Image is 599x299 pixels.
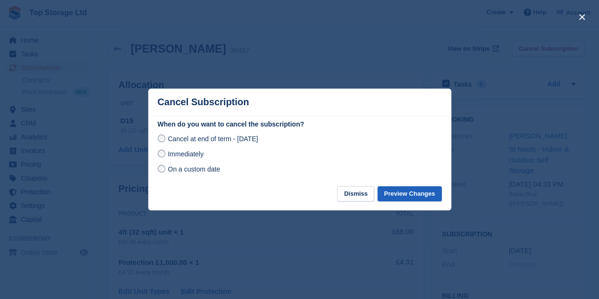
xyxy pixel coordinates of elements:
p: Cancel Subscription [158,97,249,108]
label: When do you want to cancel the subscription? [158,119,442,129]
span: Immediately [168,150,203,158]
input: Immediately [158,150,165,157]
span: On a custom date [168,165,220,173]
button: Preview Changes [377,186,442,202]
input: Cancel at end of term - [DATE] [158,135,165,142]
span: Cancel at end of term - [DATE] [168,135,258,143]
button: Dismiss [337,186,374,202]
input: On a custom date [158,165,165,172]
button: close [574,9,590,25]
